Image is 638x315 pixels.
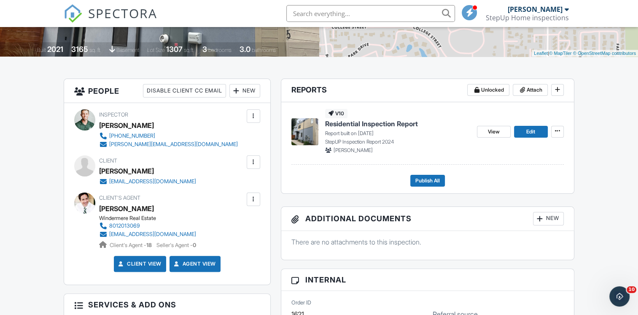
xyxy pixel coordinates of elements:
[89,47,101,53] span: sq. ft.
[109,223,140,229] div: 8012013069
[99,140,238,149] a: [PERSON_NAME][EMAIL_ADDRESS][DOMAIN_NAME]
[156,242,196,248] span: Seller's Agent -
[110,242,153,248] span: Client's Agent -
[99,165,154,177] div: [PERSON_NAME]
[291,237,564,247] p: There are no attachments to this inspection.
[99,132,238,140] a: [PHONE_NUMBER]
[64,11,157,29] a: SPECTORA
[549,51,572,56] a: © MapTiler
[286,5,455,22] input: Search everything...
[117,260,162,268] a: Client View
[172,260,216,268] a: Agent View
[609,286,630,307] iframe: Intercom live chat
[486,14,569,22] div: StepUp Home inspections
[202,45,207,54] div: 3
[184,47,194,53] span: sq.ft.
[208,47,232,53] span: bedrooms
[252,47,276,53] span: bathrooms
[99,202,154,215] a: [PERSON_NAME]
[64,4,82,23] img: The Best Home Inspection Software - Spectora
[291,299,311,307] label: Order ID
[573,51,636,56] a: © OpenStreetMap contributors
[99,222,196,230] a: 8012013069
[166,45,183,54] div: 1307
[109,133,155,139] div: [PHONE_NUMBER]
[193,242,196,248] strong: 0
[143,84,226,98] div: Disable Client CC Email
[99,215,203,222] div: Windermere Real Estate
[99,119,154,132] div: [PERSON_NAME]
[64,79,270,103] h3: People
[281,207,574,231] h3: Additional Documents
[47,45,63,54] div: 2021
[37,47,46,53] span: Built
[88,4,157,22] span: SPECTORA
[99,177,196,186] a: [EMAIL_ADDRESS][DOMAIN_NAME]
[240,45,250,54] div: 3.0
[99,230,196,239] a: [EMAIL_ADDRESS][DOMAIN_NAME]
[533,212,564,225] div: New
[146,242,152,248] strong: 18
[147,47,165,53] span: Lot Size
[534,51,548,56] a: Leaflet
[229,84,260,98] div: New
[99,111,128,118] span: Inspector
[99,157,117,164] span: Client
[508,5,563,14] div: [PERSON_NAME]
[627,286,636,293] span: 10
[116,47,139,53] span: basement
[281,269,574,291] h3: Internal
[532,50,638,57] div: |
[109,141,238,148] div: [PERSON_NAME][EMAIL_ADDRESS][DOMAIN_NAME]
[109,178,196,185] div: [EMAIL_ADDRESS][DOMAIN_NAME]
[99,195,140,201] span: Client's Agent
[71,45,88,54] div: 3165
[109,231,196,238] div: [EMAIL_ADDRESS][DOMAIN_NAME]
